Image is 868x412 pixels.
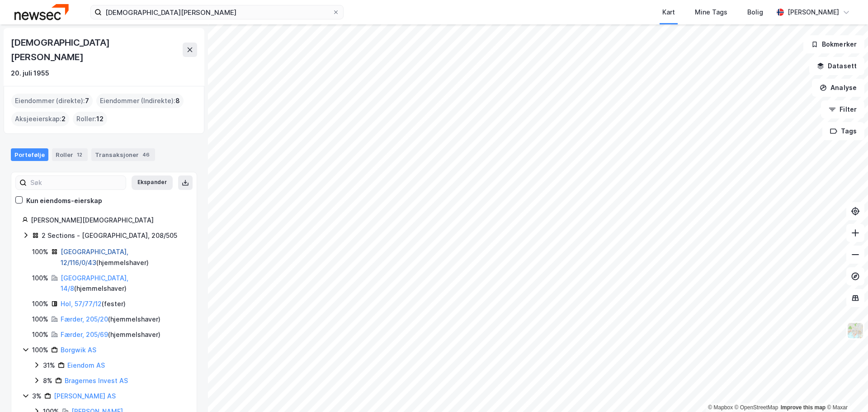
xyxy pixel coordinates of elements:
img: Z [847,322,864,339]
div: Eiendommer (direkte) : [11,94,93,108]
span: 2 [61,114,66,124]
a: Færder, 205/69 [61,331,108,338]
a: [GEOGRAPHIC_DATA], 14/8 [61,274,128,293]
div: ( hjemmelshaver ) [61,329,160,340]
div: Kun eiendoms-eierskap [26,195,102,206]
a: Improve this map [781,404,826,411]
div: 100% [32,298,48,309]
a: Borgwik AS [61,346,96,354]
div: Portefølje [11,148,48,161]
div: ( fester ) [61,298,126,309]
input: Søk [27,176,126,189]
div: Aksjeeierskap : [11,112,69,126]
div: 12 [75,150,84,159]
span: 7 [85,95,89,106]
a: Mapbox [708,404,733,411]
a: Bragernes Invest AS [65,377,128,384]
input: Søk på adresse, matrikkel, gårdeiere, leietakere eller personer [102,5,332,19]
div: 100% [32,345,48,355]
span: 8 [175,95,180,106]
div: 2 Sections - [GEOGRAPHIC_DATA], 208/505 [42,230,177,241]
div: ( hjemmelshaver ) [61,314,160,325]
div: 3% [32,391,42,402]
div: Transaksjoner [91,148,155,161]
button: Analyse [812,79,864,97]
div: Roller [52,148,88,161]
div: 100% [32,273,48,284]
div: Roller : [73,112,107,126]
button: Bokmerker [803,35,864,53]
a: Færder, 205/20 [61,315,108,323]
button: Filter [821,100,864,118]
div: 100% [32,246,48,257]
div: Eiendommer (Indirekte) : [96,94,184,108]
div: 31% [43,360,55,371]
a: Hol, 57/77/12 [61,300,102,308]
button: Ekspander [132,175,173,190]
div: [PERSON_NAME][DEMOGRAPHIC_DATA] [31,215,186,226]
button: Tags [822,122,864,140]
button: Datasett [809,57,864,75]
div: ( hjemmelshaver ) [61,273,186,294]
div: 100% [32,329,48,340]
span: 12 [96,114,104,124]
div: Mine Tags [695,7,727,18]
div: [PERSON_NAME] [788,7,839,18]
a: [GEOGRAPHIC_DATA], 12/116/0/43 [61,248,128,266]
a: Eiendom AS [67,361,105,369]
div: [DEMOGRAPHIC_DATA][PERSON_NAME] [11,35,183,64]
div: Bolig [747,7,763,18]
div: 20. juli 1955 [11,68,49,79]
a: OpenStreetMap [735,404,778,411]
img: newsec-logo.f6e21ccffca1b3a03d2d.png [14,4,69,20]
div: 100% [32,314,48,325]
div: 46 [141,150,151,159]
div: Kart [662,7,675,18]
a: [PERSON_NAME] AS [54,392,116,400]
div: ( hjemmelshaver ) [61,246,186,268]
div: 8% [43,375,52,386]
iframe: Chat Widget [823,369,868,412]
